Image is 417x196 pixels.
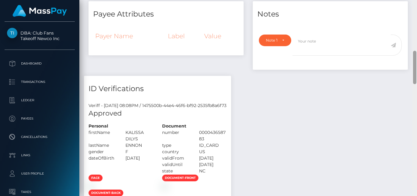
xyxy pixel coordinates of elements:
[93,28,166,44] th: Payer Name
[7,59,72,68] p: Dashboard
[257,9,403,20] h4: Notes
[5,148,75,163] a: Links
[5,111,75,126] a: Payees
[158,155,194,161] div: validFrom
[84,129,121,142] div: firstName
[7,77,72,87] p: Transactions
[194,155,231,161] div: [DATE]
[84,102,231,109] div: Veriff - [DATE] 08:08PM / 1475500b-44e4-46f6-bf92-2535fb8a6f73
[89,109,227,118] h5: Approved
[166,28,202,44] th: Label
[162,123,186,129] strong: Document
[158,149,194,155] div: country
[158,168,194,174] div: state
[158,142,194,149] div: type
[7,169,72,178] p: User Profile
[5,30,75,41] span: DBA: Club Fans Takeoff Newco Inc
[5,56,75,71] a: Dashboard
[7,132,72,142] p: Cancellations
[5,93,75,108] a: Ledger
[121,129,158,142] div: KALISSA DILYS
[202,28,239,44] th: Value
[89,175,103,181] span: face
[89,123,108,129] strong: Personal
[5,74,75,90] a: Transactions
[194,142,231,149] div: ID_CARD
[7,114,72,123] p: Payees
[84,149,121,155] div: gender
[89,184,93,189] img: 251dae0d-cdf7-44db-b72e-f3709ce0f8a1
[84,142,121,149] div: lastName
[5,166,75,181] a: User Profile
[162,175,198,181] span: document-front
[121,149,158,155] div: F
[7,151,72,160] p: Links
[259,35,291,46] button: Note Type
[121,142,158,149] div: ENNON
[5,129,75,145] a: Cancellations
[89,83,227,94] h4: ID Verifications
[158,161,194,168] div: validUntil
[7,28,17,38] img: Takeoff Newco Inc
[194,129,231,142] div: 000043658783
[84,155,121,161] div: dateOfBirth
[194,149,231,155] div: US
[194,161,231,168] div: [DATE]
[194,168,231,174] div: NC
[162,184,167,189] img: 08353cb6-68e7-457b-bc87-84a96794ae16
[158,129,194,142] div: number
[266,38,277,43] div: Note Type
[121,155,158,161] div: [DATE]
[93,9,239,20] h4: Payee Attributes
[13,5,67,17] img: MassPay Logo
[7,96,72,105] p: Ledger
